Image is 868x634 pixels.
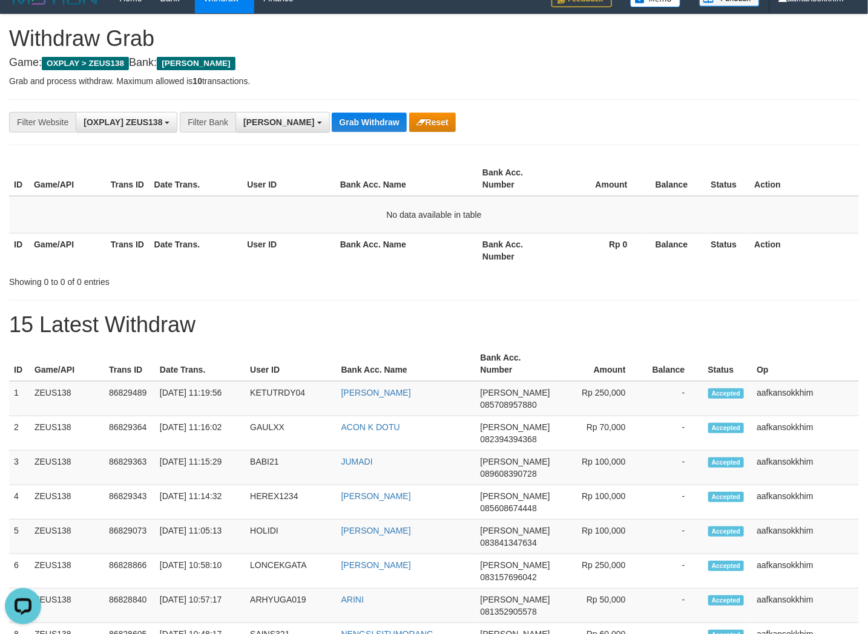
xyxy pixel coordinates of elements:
[752,520,859,554] td: aafkansokkhim
[30,554,104,589] td: ZEUS138
[481,388,550,397] span: [PERSON_NAME]
[155,416,245,451] td: [DATE] 11:16:02
[9,112,76,132] div: Filter Website
[752,381,859,416] td: aafkansokkhim
[337,347,476,381] th: Bank Acc. Name
[157,57,235,70] span: [PERSON_NAME]
[708,526,745,537] span: Accepted
[30,485,104,520] td: ZEUS138
[555,589,644,623] td: Rp 50,000
[104,589,155,623] td: 86828840
[5,5,41,41] button: Open LiveChat chat widget
[9,381,30,416] td: 1
[106,233,150,267] th: Trans ID
[42,57,129,70] span: OXPLAY > ZEUS138
[29,162,106,196] th: Game/API
[752,589,859,623] td: aafkansokkhim
[478,162,554,196] th: Bank Acc. Number
[9,27,859,51] h1: Withdraw Grab
[749,233,859,267] th: Action
[30,416,104,451] td: ZEUS138
[9,75,859,87] p: Grab and process withdraw. Maximum allowed is transactions.
[555,347,644,381] th: Amount
[180,112,235,132] div: Filter Bank
[644,381,703,416] td: -
[752,485,859,520] td: aafkansokkhim
[9,554,30,589] td: 6
[9,162,29,196] th: ID
[335,162,478,196] th: Bank Acc. Name
[341,422,400,432] a: ACON K DOTU
[555,520,644,554] td: Rp 100,000
[481,572,537,582] span: Copy 083157696042 to clipboard
[243,117,314,127] span: [PERSON_NAME]
[155,520,245,554] td: [DATE] 11:05:13
[9,196,859,234] td: No data available in table
[646,233,706,267] th: Balance
[481,400,537,410] span: Copy 085708957880 to clipboard
[30,451,104,485] td: ZEUS138
[644,485,703,520] td: -
[341,526,411,535] a: [PERSON_NAME]
[245,451,336,485] td: BABI21
[245,520,336,554] td: HOLIDI
[481,469,537,479] span: Copy 089608390728 to clipboard
[481,503,537,513] span: Copy 085608674448 to clipboard
[481,434,537,444] span: Copy 082394394368 to clipboard
[104,520,155,554] td: 86829073
[481,538,537,547] span: Copy 083841347634 to clipboard
[9,416,30,451] td: 2
[106,162,150,196] th: Trans ID
[481,595,550,604] span: [PERSON_NAME]
[30,589,104,623] td: ZEUS138
[644,589,703,623] td: -
[708,423,745,433] span: Accepted
[644,347,703,381] th: Balance
[76,112,177,132] button: [OXPLAY] ZEUS138
[646,162,706,196] th: Balance
[752,347,859,381] th: Op
[555,381,644,416] td: Rp 250,000
[104,416,155,451] td: 86829364
[481,422,550,432] span: [PERSON_NAME]
[104,554,155,589] td: 86828866
[30,520,104,554] td: ZEUS138
[30,347,104,381] th: Game/API
[481,526,550,535] span: [PERSON_NAME]
[245,485,336,520] td: HEREX1234
[749,162,859,196] th: Action
[150,162,243,196] th: Date Trans.
[644,520,703,554] td: -
[555,416,644,451] td: Rp 70,000
[155,589,245,623] td: [DATE] 10:57:17
[155,381,245,416] td: [DATE] 11:19:56
[30,381,104,416] td: ZEUS138
[104,347,155,381] th: Trans ID
[84,117,162,127] span: [OXPLAY] ZEUS138
[155,554,245,589] td: [DATE] 10:58:10
[192,76,202,86] strong: 10
[245,554,336,589] td: LONCEKGATA
[708,595,745,606] span: Accepted
[9,271,353,288] div: Showing 0 to 0 of 0 entries
[104,485,155,520] td: 86829343
[104,381,155,416] td: 86829489
[481,491,550,501] span: [PERSON_NAME]
[9,451,30,485] td: 3
[644,554,703,589] td: -
[104,451,155,485] td: 86829363
[644,416,703,451] td: -
[706,162,749,196] th: Status
[476,347,555,381] th: Bank Acc. Number
[708,388,745,399] span: Accepted
[155,485,245,520] td: [DATE] 11:14:32
[555,485,644,520] td: Rp 100,000
[245,381,336,416] td: KETUTRDY04
[9,485,30,520] td: 4
[341,560,411,570] a: [PERSON_NAME]
[555,554,644,589] td: Rp 250,000
[242,233,335,267] th: User ID
[554,233,646,267] th: Rp 0
[478,233,554,267] th: Bank Acc. Number
[341,457,373,466] a: JUMADI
